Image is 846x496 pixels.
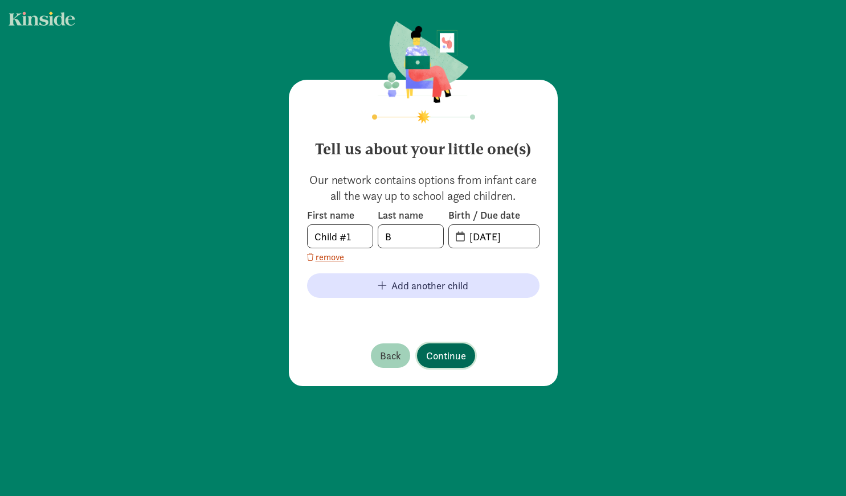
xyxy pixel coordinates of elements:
span: Back [380,348,401,363]
input: MM-DD-YYYY [463,225,539,248]
h4: Tell us about your little one(s) [307,131,540,158]
label: First name [307,208,373,222]
label: Last name [378,208,444,222]
button: Continue [417,343,475,368]
button: remove [307,251,344,264]
button: Add another child [307,273,540,298]
span: remove [316,251,344,264]
button: Back [371,343,410,368]
span: Add another child [391,278,468,293]
span: Continue [426,348,466,363]
p: Our network contains options from infant care all the way up to school aged children. [307,172,540,204]
label: Birth / Due date [448,208,540,222]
